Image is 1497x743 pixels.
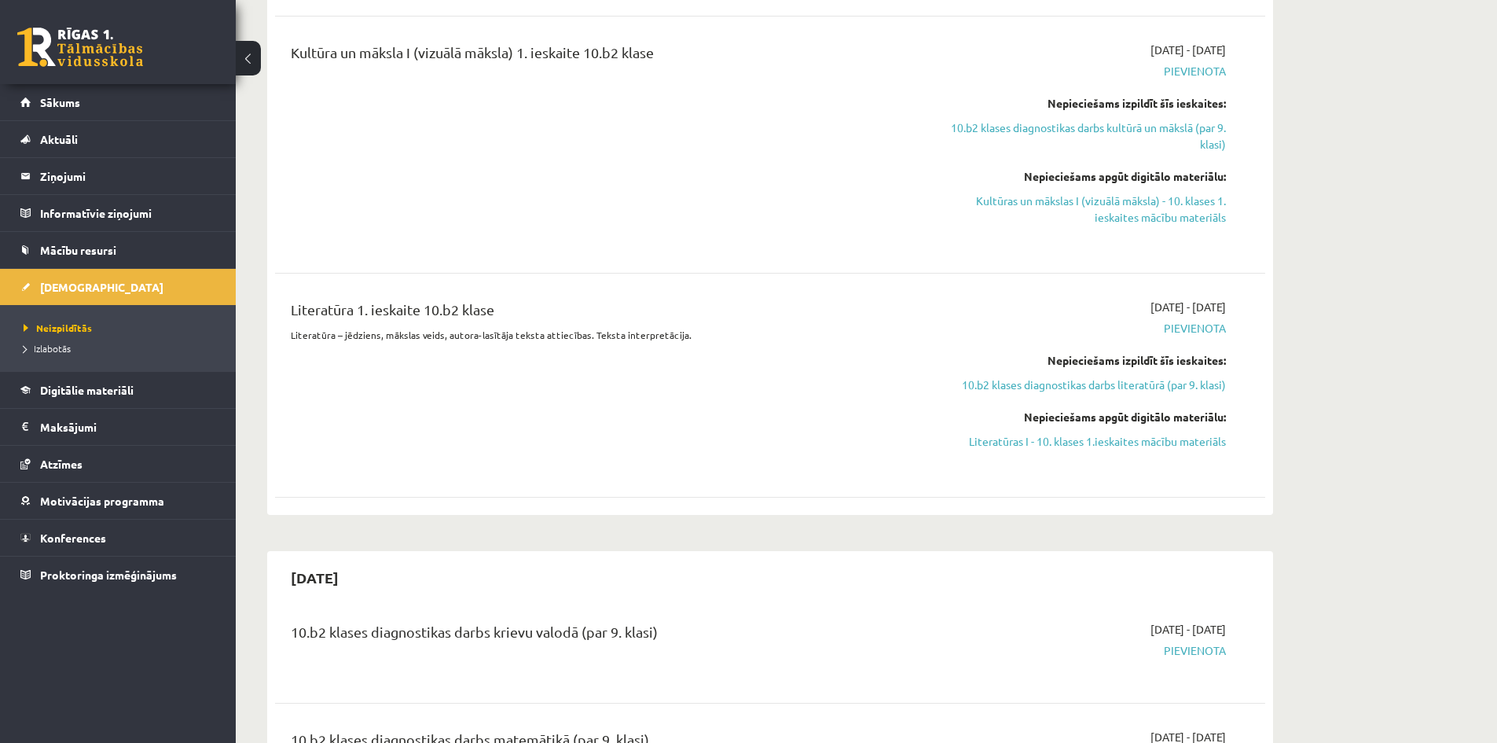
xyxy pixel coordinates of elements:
[291,299,906,328] div: Literatūra 1. ieskaite 10.b2 klase
[20,232,216,268] a: Mācību resursi
[930,63,1226,79] span: Pievienota
[40,158,216,194] legend: Ziņojumi
[20,409,216,445] a: Maksājumi
[1150,42,1226,58] span: [DATE] - [DATE]
[930,120,1226,153] a: 10.b2 klases diagnostikas darbs kultūrā un mākslā (par 9. klasi)
[20,121,216,157] a: Aktuāli
[930,642,1226,659] span: Pievienota
[40,95,80,109] span: Sākums
[24,341,220,355] a: Izlabotās
[291,621,906,650] div: 10.b2 klases diagnostikas darbs krievu valodā (par 9. klasi)
[930,320,1226,337] span: Pievienota
[20,269,216,305] a: [DEMOGRAPHIC_DATA]
[40,457,83,471] span: Atzīmes
[930,352,1226,369] div: Nepieciešams izpildīt šīs ieskaites:
[291,42,906,71] div: Kultūra un māksla I (vizuālā māksla) 1. ieskaite 10.b2 klase
[40,132,78,146] span: Aktuāli
[17,28,143,67] a: Rīgas 1. Tālmācības vidusskola
[40,243,116,257] span: Mācību resursi
[40,409,216,445] legend: Maksājumi
[40,195,216,231] legend: Informatīvie ziņojumi
[20,195,216,231] a: Informatīvie ziņojumi
[40,494,164,508] span: Motivācijas programma
[20,84,216,120] a: Sākums
[40,531,106,545] span: Konferences
[291,328,906,342] p: Literatūra – jēdziens, mākslas veids, autora-lasītāja teksta attiecības. Teksta interpretācija.
[20,483,216,519] a: Motivācijas programma
[24,321,220,335] a: Neizpildītās
[930,95,1226,112] div: Nepieciešams izpildīt šīs ieskaites:
[275,559,354,596] h2: [DATE]
[24,322,92,334] span: Neizpildītās
[1150,621,1226,638] span: [DATE] - [DATE]
[930,193,1226,226] a: Kultūras un mākslas I (vizuālā māksla) - 10. klases 1. ieskaites mācību materiāls
[40,568,177,582] span: Proktoringa izmēģinājums
[930,377,1226,393] a: 10.b2 klases diagnostikas darbs literatūrā (par 9. klasi)
[24,342,71,355] span: Izlabotās
[20,520,216,556] a: Konferences
[930,433,1226,450] a: Literatūras I - 10. klases 1.ieskaites mācību materiāls
[1150,299,1226,315] span: [DATE] - [DATE]
[20,557,216,593] a: Proktoringa izmēģinājums
[930,409,1226,425] div: Nepieciešams apgūt digitālo materiālu:
[40,280,163,294] span: [DEMOGRAPHIC_DATA]
[20,446,216,482] a: Atzīmes
[930,168,1226,185] div: Nepieciešams apgūt digitālo materiālu:
[20,372,216,408] a: Digitālie materiāli
[40,383,134,397] span: Digitālie materiāli
[20,158,216,194] a: Ziņojumi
